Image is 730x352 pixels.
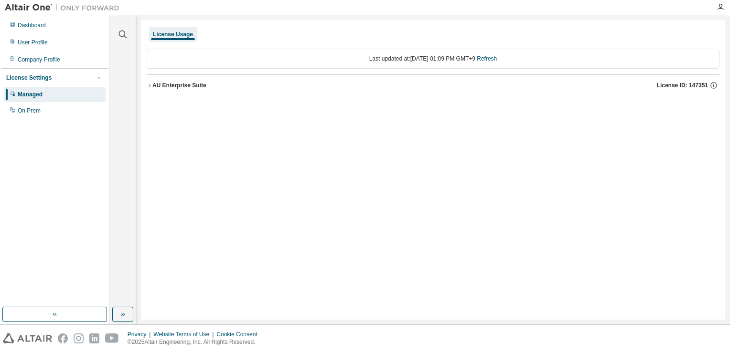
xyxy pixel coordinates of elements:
div: Website Terms of Use [153,331,216,338]
button: AU Enterprise SuiteLicense ID: 147351 [147,75,719,96]
div: License Settings [6,74,52,82]
div: User Profile [18,39,48,46]
img: instagram.svg [74,333,84,343]
div: Managed [18,91,43,98]
div: On Prem [18,107,41,114]
div: Last updated at: [DATE] 01:09 PM GMT+9 [147,49,719,69]
img: linkedin.svg [89,333,99,343]
img: Altair One [5,3,124,12]
p: © 2025 Altair Engineering, Inc. All Rights Reserved. [128,338,263,346]
div: License Usage [153,31,193,38]
div: Dashboard [18,21,46,29]
span: License ID: 147351 [657,82,708,89]
div: Cookie Consent [216,331,263,338]
a: Refresh [477,55,497,62]
div: Company Profile [18,56,60,63]
img: altair_logo.svg [3,333,52,343]
img: youtube.svg [105,333,119,343]
div: AU Enterprise Suite [152,82,206,89]
img: facebook.svg [58,333,68,343]
div: Privacy [128,331,153,338]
